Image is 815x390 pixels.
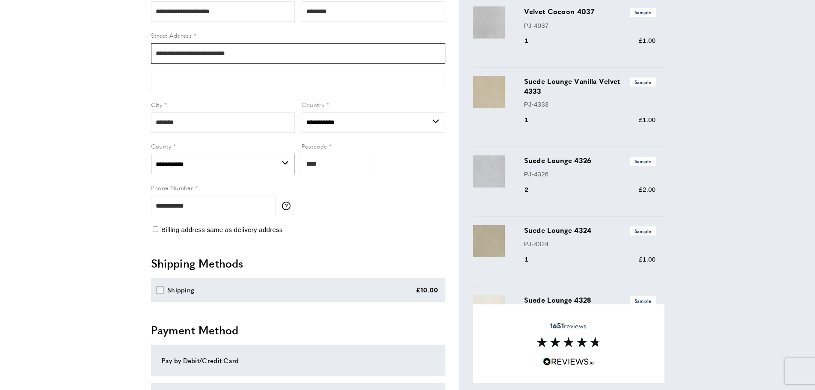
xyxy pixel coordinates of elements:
span: County [151,142,172,150]
button: More information [282,202,295,210]
h3: Suede Lounge 4328 [524,295,656,305]
p: PJ-4326 [524,169,656,179]
span: Sample [630,296,656,305]
div: 2 [524,185,541,195]
p: PJ-4333 [524,99,656,110]
span: £1.00 [639,37,655,44]
span: £2.00 [639,186,655,193]
span: Country [302,100,325,109]
div: Pay by Debit/Credit Card [162,355,435,366]
img: Suede Lounge 4326 [473,155,505,188]
input: Billing address same as delivery address [153,226,158,232]
h2: Shipping Methods [151,256,445,271]
img: Velvet Cocoon 4037 [473,6,505,39]
h2: Payment Method [151,322,445,338]
img: Suede Lounge 4324 [473,225,505,257]
h3: Suede Lounge Vanilla Velvet 4333 [524,76,656,96]
span: Sample [630,8,656,17]
span: Phone Number [151,183,193,192]
div: £10.00 [416,285,439,295]
span: £1.00 [639,116,655,123]
span: Sample [630,157,656,166]
div: 1 [524,254,541,265]
div: 1 [524,115,541,125]
span: Sample [630,77,656,86]
p: PJ-4324 [524,239,656,249]
span: Postcode [302,142,327,150]
img: Suede Lounge Vanilla Velvet 4333 [473,76,505,108]
span: £1.00 [639,256,655,263]
h3: Velvet Cocoon 4037 [524,6,656,17]
div: 1 [524,36,541,46]
span: Street Address [151,31,192,39]
span: Sample [630,226,656,235]
img: Reviews.io 5 stars [543,358,594,366]
span: reviews [550,322,587,330]
img: Suede Lounge 4328 [473,295,505,327]
p: PJ-4037 [524,21,656,31]
h3: Suede Lounge 4324 [524,225,656,235]
span: City [151,100,163,109]
strong: 1651 [550,321,564,330]
div: Shipping [167,285,194,295]
h3: Suede Lounge 4326 [524,155,656,166]
img: Reviews section [536,337,601,348]
span: Billing address same as delivery address [161,226,283,233]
